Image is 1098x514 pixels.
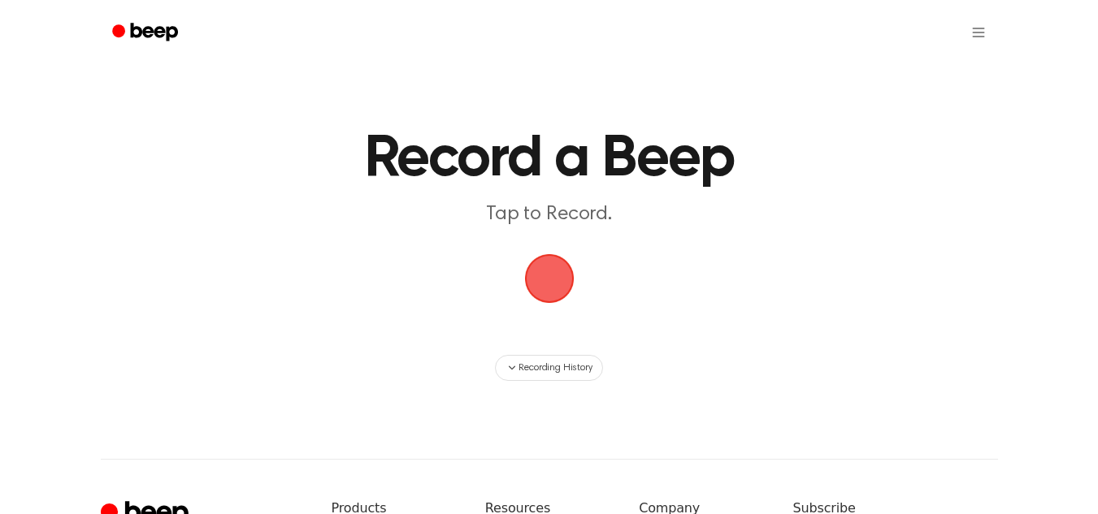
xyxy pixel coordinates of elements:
button: Recording History [495,355,602,381]
button: Beep Logo [525,254,574,303]
a: Beep [101,17,193,49]
span: Recording History [519,361,592,375]
h1: Record a Beep [176,130,922,188]
p: Tap to Record. [237,201,861,228]
button: Open menu [959,13,998,52]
